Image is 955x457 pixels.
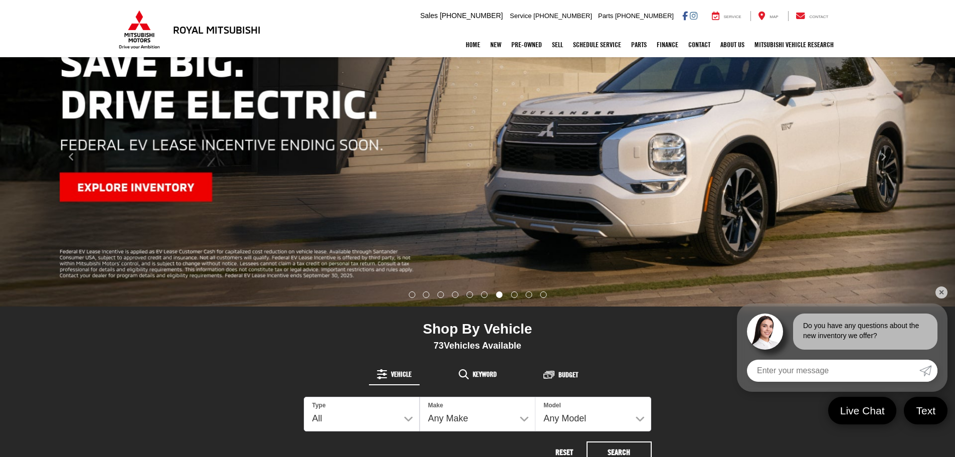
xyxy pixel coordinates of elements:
[788,11,836,21] a: Contact
[409,291,415,298] li: Go to slide number 1.
[543,401,561,410] label: Model
[440,12,503,20] span: [PHONE_NUMBER]
[423,291,430,298] li: Go to slide number 2.
[117,10,162,49] img: Mitsubishi
[724,15,741,19] span: Service
[304,321,652,340] div: Shop By Vehicle
[911,404,940,417] span: Text
[525,291,532,298] li: Go to slide number 9.
[812,28,955,286] button: Click to view next picture.
[173,24,261,35] h3: Royal Mitsubishi
[793,314,937,350] div: Do you have any questions about the new inventory we offer?
[835,404,890,417] span: Live Chat
[682,12,688,20] a: Facebook: Click to visit our Facebook page
[510,12,531,20] span: Service
[615,12,674,20] span: [PHONE_NUMBER]
[750,11,786,21] a: Map
[809,15,828,19] span: Contact
[747,314,783,350] img: Agent profile photo
[715,32,749,57] a: About Us
[919,360,937,382] a: Submit
[496,291,502,298] li: Go to slide number 7.
[473,371,497,378] span: Keyword
[568,32,626,57] a: Schedule Service: Opens in a new tab
[828,397,897,424] a: Live Chat
[452,291,459,298] li: Go to slide number 4.
[481,291,487,298] li: Go to slide number 6.
[511,291,517,298] li: Go to slide number 8.
[438,291,444,298] li: Go to slide number 3.
[467,291,473,298] li: Go to slide number 5.
[683,32,715,57] a: Contact
[558,371,578,378] span: Budget
[747,360,919,382] input: Enter your message
[540,291,546,298] li: Go to slide number 10.
[770,15,778,19] span: Map
[598,12,613,20] span: Parts
[506,32,547,57] a: Pre-Owned
[485,32,506,57] a: New
[749,32,839,57] a: Mitsubishi Vehicle Research
[312,401,326,410] label: Type
[420,12,438,20] span: Sales
[652,32,683,57] a: Finance
[434,341,444,351] span: 73
[391,371,412,378] span: Vehicle
[533,12,592,20] span: [PHONE_NUMBER]
[547,32,568,57] a: Sell
[461,32,485,57] a: Home
[626,32,652,57] a: Parts: Opens in a new tab
[704,11,749,21] a: Service
[304,340,652,351] div: Vehicles Available
[690,12,697,20] a: Instagram: Click to visit our Instagram page
[904,397,947,424] a: Text
[428,401,443,410] label: Make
